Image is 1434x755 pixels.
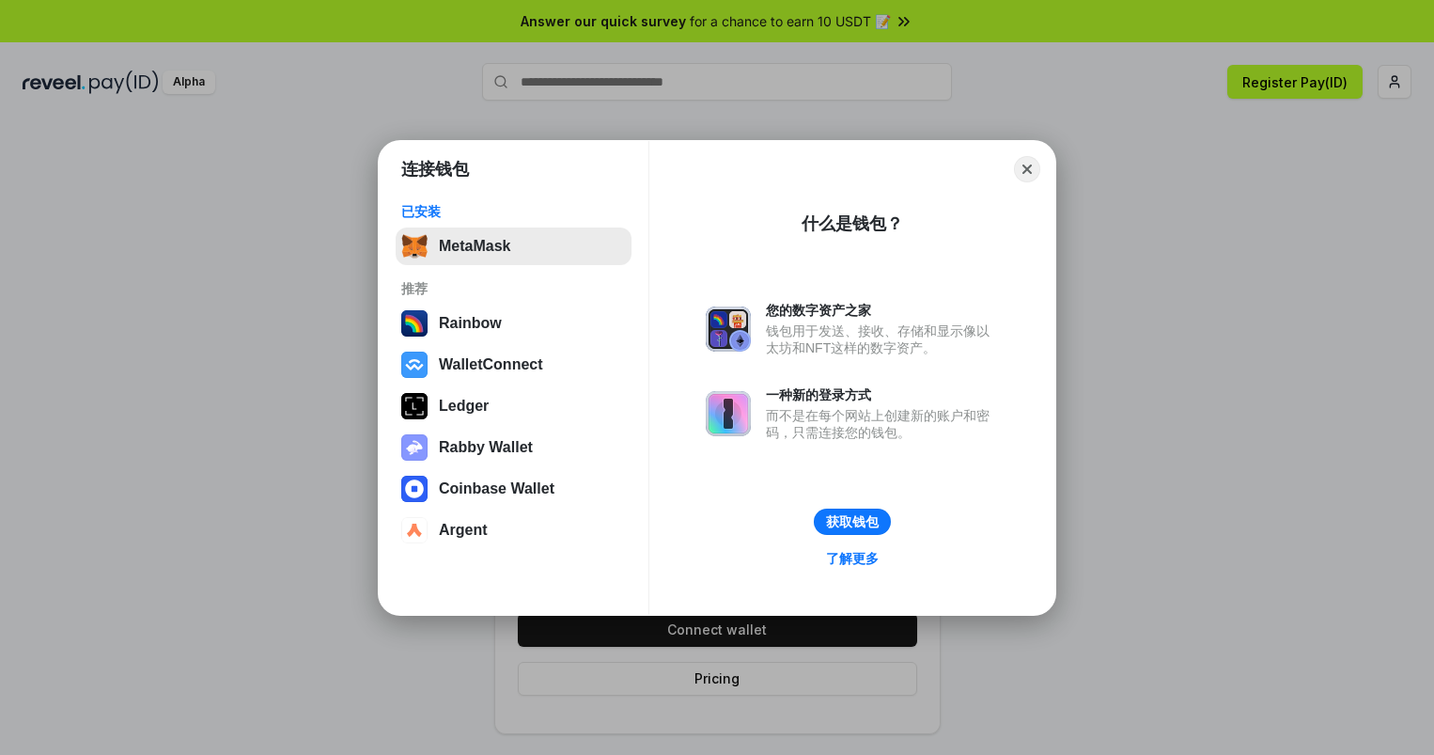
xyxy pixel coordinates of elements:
button: Close [1014,156,1040,182]
button: Rainbow [396,305,631,342]
div: 而不是在每个网站上创建新的账户和密码，只需连接您的钱包。 [766,407,999,441]
div: Rabby Wallet [439,439,533,456]
a: 了解更多 [815,546,890,571]
img: svg+xml,%3Csvg%20width%3D%2228%22%20height%3D%2228%22%20viewBox%3D%220%200%2028%2028%22%20fill%3D... [401,517,428,543]
div: Rainbow [439,315,502,332]
button: WalletConnect [396,346,631,384]
button: Ledger [396,387,631,425]
div: 推荐 [401,280,626,297]
div: 钱包用于发送、接收、存储和显示像以太坊和NFT这样的数字资产。 [766,322,999,356]
div: MetaMask [439,238,510,255]
div: 一种新的登录方式 [766,386,999,403]
button: Coinbase Wallet [396,470,631,508]
img: svg+xml,%3Csvg%20xmlns%3D%22http%3A%2F%2Fwww.w3.org%2F2000%2Fsvg%22%20fill%3D%22none%22%20viewBox... [401,434,428,461]
img: svg+xml,%3Csvg%20xmlns%3D%22http%3A%2F%2Fwww.w3.org%2F2000%2Fsvg%22%20fill%3D%22none%22%20viewBox... [706,307,751,352]
button: Rabby Wallet [396,429,631,466]
div: 什么是钱包？ [802,212,903,235]
div: 已安装 [401,203,626,220]
img: svg+xml,%3Csvg%20width%3D%2228%22%20height%3D%2228%22%20viewBox%3D%220%200%2028%2028%22%20fill%3D... [401,352,428,378]
div: 了解更多 [826,550,879,567]
div: 获取钱包 [826,513,879,530]
div: 您的数字资产之家 [766,302,999,319]
div: Coinbase Wallet [439,480,554,497]
button: MetaMask [396,228,631,265]
button: Argent [396,511,631,549]
button: 获取钱包 [814,509,891,535]
img: svg+xml,%3Csvg%20width%3D%2228%22%20height%3D%2228%22%20viewBox%3D%220%200%2028%2028%22%20fill%3D... [401,476,428,502]
img: svg+xml,%3Csvg%20xmlns%3D%22http%3A%2F%2Fwww.w3.org%2F2000%2Fsvg%22%20fill%3D%22none%22%20viewBox... [706,391,751,436]
img: svg+xml,%3Csvg%20width%3D%22120%22%20height%3D%22120%22%20viewBox%3D%220%200%20120%20120%22%20fil... [401,310,428,337]
div: Ledger [439,398,489,415]
img: svg+xml,%3Csvg%20xmlns%3D%22http%3A%2F%2Fwww.w3.org%2F2000%2Fsvg%22%20width%3D%2228%22%20height%3... [401,393,428,419]
img: svg+xml,%3Csvg%20fill%3D%22none%22%20height%3D%2233%22%20viewBox%3D%220%200%2035%2033%22%20width%... [401,233,428,260]
div: WalletConnect [439,356,543,373]
h1: 连接钱包 [401,158,469,181]
div: Argent [439,522,488,539]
